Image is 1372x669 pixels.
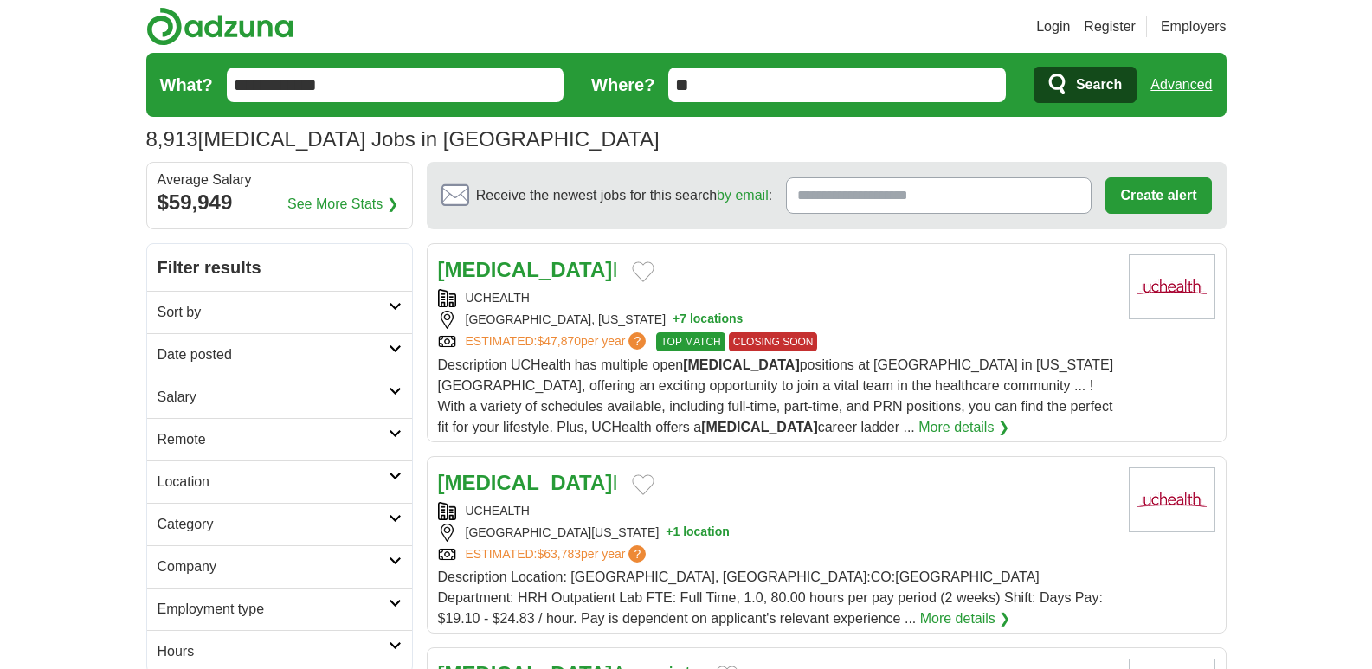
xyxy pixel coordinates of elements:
span: Receive the newest jobs for this search : [476,185,772,206]
a: Employment type [147,588,412,630]
h2: Category [158,514,389,535]
a: Login [1036,16,1070,37]
a: More details ❯ [918,417,1009,438]
h2: Date posted [158,344,389,365]
span: Search [1076,68,1122,102]
h2: Hours [158,641,389,662]
a: UCHEALTH [466,291,530,305]
label: Where? [591,72,654,98]
div: $59,949 [158,187,402,218]
span: ? [628,545,646,563]
h2: Remote [158,429,389,450]
a: Salary [147,376,412,418]
div: Average Salary [158,173,402,187]
strong: [MEDICAL_DATA] [438,471,613,494]
a: More details ❯ [920,608,1011,629]
a: [MEDICAL_DATA]I [438,471,618,494]
a: Remote [147,418,412,460]
strong: [MEDICAL_DATA] [438,258,613,281]
span: ? [628,332,646,350]
div: [GEOGRAPHIC_DATA][US_STATE] [438,524,1115,542]
a: [MEDICAL_DATA]I [438,258,618,281]
button: +7 locations [673,311,743,329]
span: + [673,311,680,329]
a: Category [147,503,412,545]
a: Register [1084,16,1136,37]
h1: [MEDICAL_DATA] Jobs in [GEOGRAPHIC_DATA] [146,127,660,151]
a: Employers [1161,16,1227,37]
a: Location [147,460,412,503]
button: Create alert [1105,177,1211,214]
label: What? [160,72,213,98]
a: Advanced [1150,68,1212,102]
h2: Filter results [147,244,412,291]
a: UCHEALTH [466,504,530,518]
button: Search [1034,67,1137,103]
span: Description UCHealth has multiple open positions at [GEOGRAPHIC_DATA] in [US_STATE][GEOGRAPHIC_DA... [438,357,1114,434]
a: Sort by [147,291,412,333]
span: 8,913 [146,124,198,155]
strong: [MEDICAL_DATA] [683,357,800,372]
img: Adzuna logo [146,7,293,46]
img: UCHealth logo [1129,467,1215,532]
button: +1 location [666,524,730,542]
span: Description Location: [GEOGRAPHIC_DATA], [GEOGRAPHIC_DATA]:CO:[GEOGRAPHIC_DATA] Department: HRH O... [438,569,1103,626]
a: See More Stats ❯ [287,194,398,215]
span: CLOSING SOON [729,332,818,351]
h2: Salary [158,387,389,408]
div: [GEOGRAPHIC_DATA], [US_STATE] [438,311,1115,329]
h2: Employment type [158,599,389,620]
strong: [MEDICAL_DATA] [701,420,818,434]
h2: Company [158,556,389,577]
span: $47,870 [537,334,581,348]
span: + [666,524,673,542]
a: by email [717,188,769,203]
span: $63,783 [537,547,581,561]
img: UCHealth logo [1129,254,1215,319]
button: Add to favorite jobs [632,261,654,282]
a: Date posted [147,333,412,376]
h2: Sort by [158,302,389,323]
span: TOP MATCH [656,332,725,351]
a: Company [147,545,412,588]
h2: Location [158,472,389,492]
button: Add to favorite jobs [632,474,654,495]
a: ESTIMATED:$63,783per year? [466,545,650,563]
a: ESTIMATED:$47,870per year? [466,332,650,351]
